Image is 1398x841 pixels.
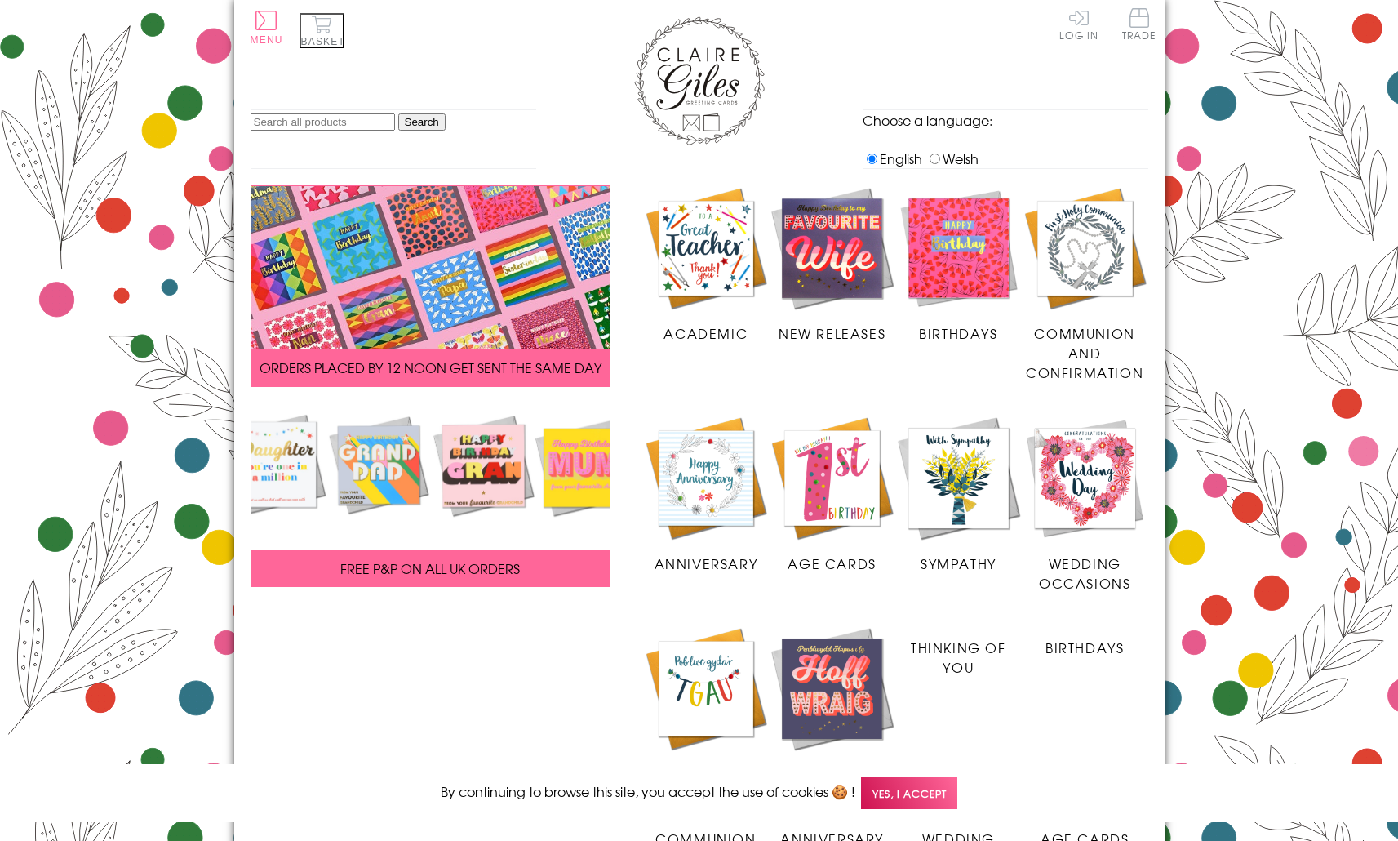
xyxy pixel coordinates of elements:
[1122,8,1156,40] span: Trade
[863,110,1148,130] p: Choose a language:
[1026,323,1143,382] span: Communion and Confirmation
[634,16,765,145] img: Claire Giles Greetings Cards
[930,154,940,164] input: Welsh
[643,185,770,344] a: Academic
[919,323,997,343] span: Birthdays
[769,185,895,344] a: New Releases
[300,13,344,48] button: Basket
[251,34,283,46] span: Menu
[911,638,1006,677] span: Thinking of You
[663,323,748,343] span: Academic
[643,625,770,784] a: Academic
[1022,415,1148,593] a: Wedding Occasions
[398,113,446,131] input: Search
[921,554,996,573] span: Sympathy
[769,415,895,573] a: Age Cards
[867,154,877,164] input: English
[1022,185,1148,383] a: Communion and Confirmation
[769,625,895,784] a: New Releases
[863,149,922,168] label: English
[925,149,979,168] label: Welsh
[895,625,1022,677] a: Thinking of You
[1059,8,1098,40] a: Log In
[340,558,520,578] span: FREE P&P ON ALL UK ORDERS
[861,777,957,809] span: Yes, I accept
[895,415,1022,573] a: Sympathy
[251,113,395,131] input: Search all products
[1039,554,1130,593] span: Wedding Occasions
[655,554,758,573] span: Anniversary
[1122,8,1156,43] a: Trade
[643,415,770,573] a: Anniversary
[895,185,1022,344] a: Birthdays
[1022,625,1148,657] a: Birthdays
[779,323,885,343] span: New Releases
[260,358,601,377] span: ORDERS PLACED BY 12 NOON GET SENT THE SAME DAY
[251,11,283,46] button: Menu
[788,554,876,573] span: Age Cards
[1045,638,1124,657] span: Birthdays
